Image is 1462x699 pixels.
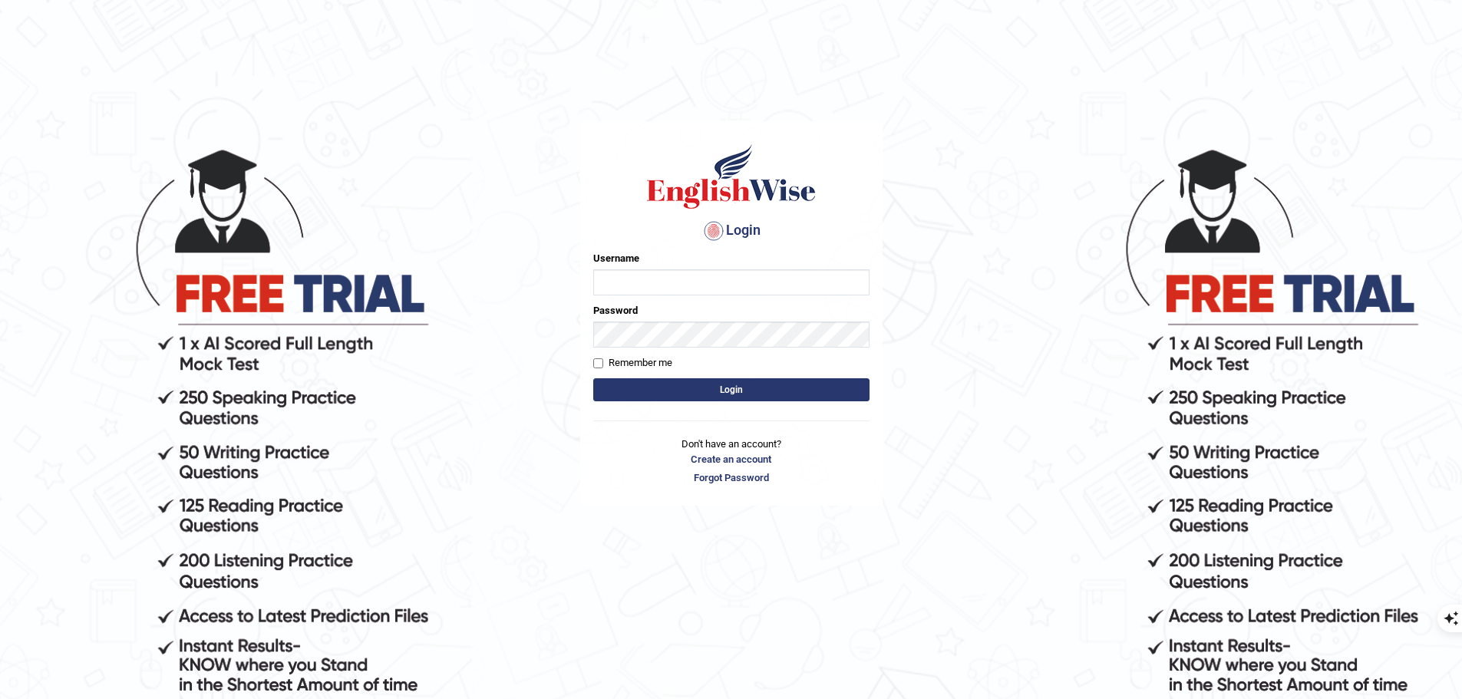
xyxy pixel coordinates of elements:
a: Create an account [593,452,870,467]
label: Password [593,303,638,318]
input: Remember me [593,358,603,368]
p: Don't have an account? [593,437,870,484]
label: Username [593,251,639,265]
label: Remember me [593,355,672,371]
a: Forgot Password [593,470,870,485]
button: Login [593,378,870,401]
h4: Login [593,219,870,243]
img: Logo of English Wise sign in for intelligent practice with AI [644,142,819,211]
